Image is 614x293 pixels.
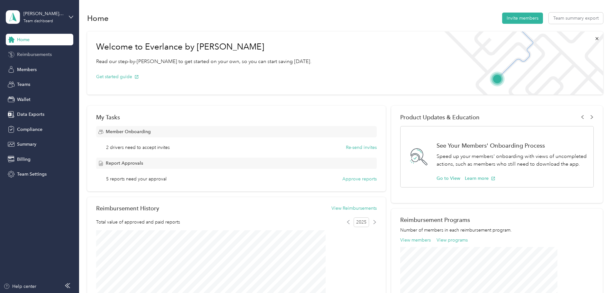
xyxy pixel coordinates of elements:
[4,283,36,290] button: Help center
[465,175,495,182] button: Learn more
[342,176,377,182] button: Approve reports
[96,73,139,80] button: Get started guide
[438,32,603,95] img: Welcome to everlance
[331,205,377,212] button: View Reimbursements
[17,126,42,133] span: Compliance
[549,13,603,24] button: Team summary export
[17,81,30,88] span: Teams
[17,66,37,73] span: Members
[400,114,480,121] span: Product Updates & Education
[106,128,151,135] span: Member Onboarding
[17,36,30,43] span: Home
[87,15,109,22] h1: Home
[437,142,587,149] h1: See Your Members' Onboarding Process
[400,216,594,223] h2: Reimbursement Programs
[17,51,52,58] span: Reimbursements
[346,144,377,151] button: Re-send invites
[96,205,159,212] h2: Reimbursement History
[502,13,543,24] button: Invite members
[17,111,44,118] span: Data Exports
[23,19,53,23] div: Team dashboard
[437,175,460,182] button: Go to View
[437,152,587,168] p: Speed up your members' onboarding with views of uncompleted actions, such as members who still ne...
[17,141,36,148] span: Summary
[578,257,614,293] iframe: Everlance-gr Chat Button Frame
[96,58,312,66] p: Read our step-by-[PERSON_NAME] to get started on your own, so you can start saving [DATE].
[96,42,312,52] h1: Welcome to Everlance by [PERSON_NAME]
[96,219,180,225] span: Total value of approved and paid reports
[17,96,31,103] span: Wallet
[106,160,143,167] span: Report Approvals
[106,144,170,151] span: 2 drivers need to accept invites
[17,156,31,163] span: Billing
[400,227,594,233] p: Number of members in each reimbursement program.
[23,10,64,17] div: [PERSON_NAME] Bros
[354,217,369,227] span: 2025
[437,237,468,243] button: View programs
[400,237,431,243] button: View members
[17,171,47,178] span: Team Settings
[106,176,167,182] span: 5 reports need your approval
[96,114,377,121] div: My Tasks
